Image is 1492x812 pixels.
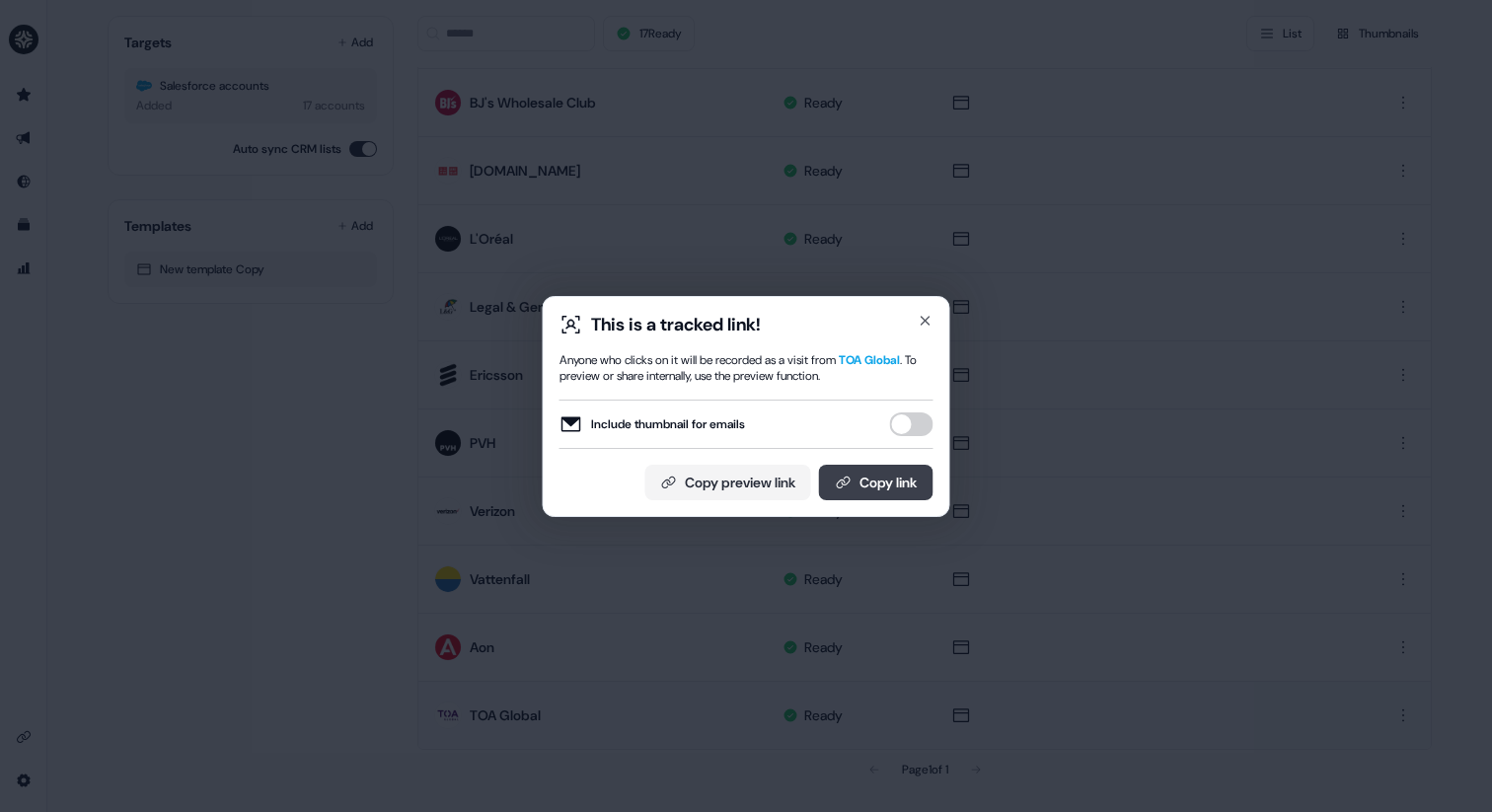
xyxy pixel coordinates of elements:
[839,352,900,368] span: TOA Global
[559,412,745,436] label: Include thumbnail for emails
[591,313,761,336] div: This is a tracked link!
[559,352,933,384] div: Anyone who clicks on it will be recorded as a visit from . To preview or share internally, use th...
[819,465,933,500] button: Copy link
[645,465,811,500] button: Copy preview link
